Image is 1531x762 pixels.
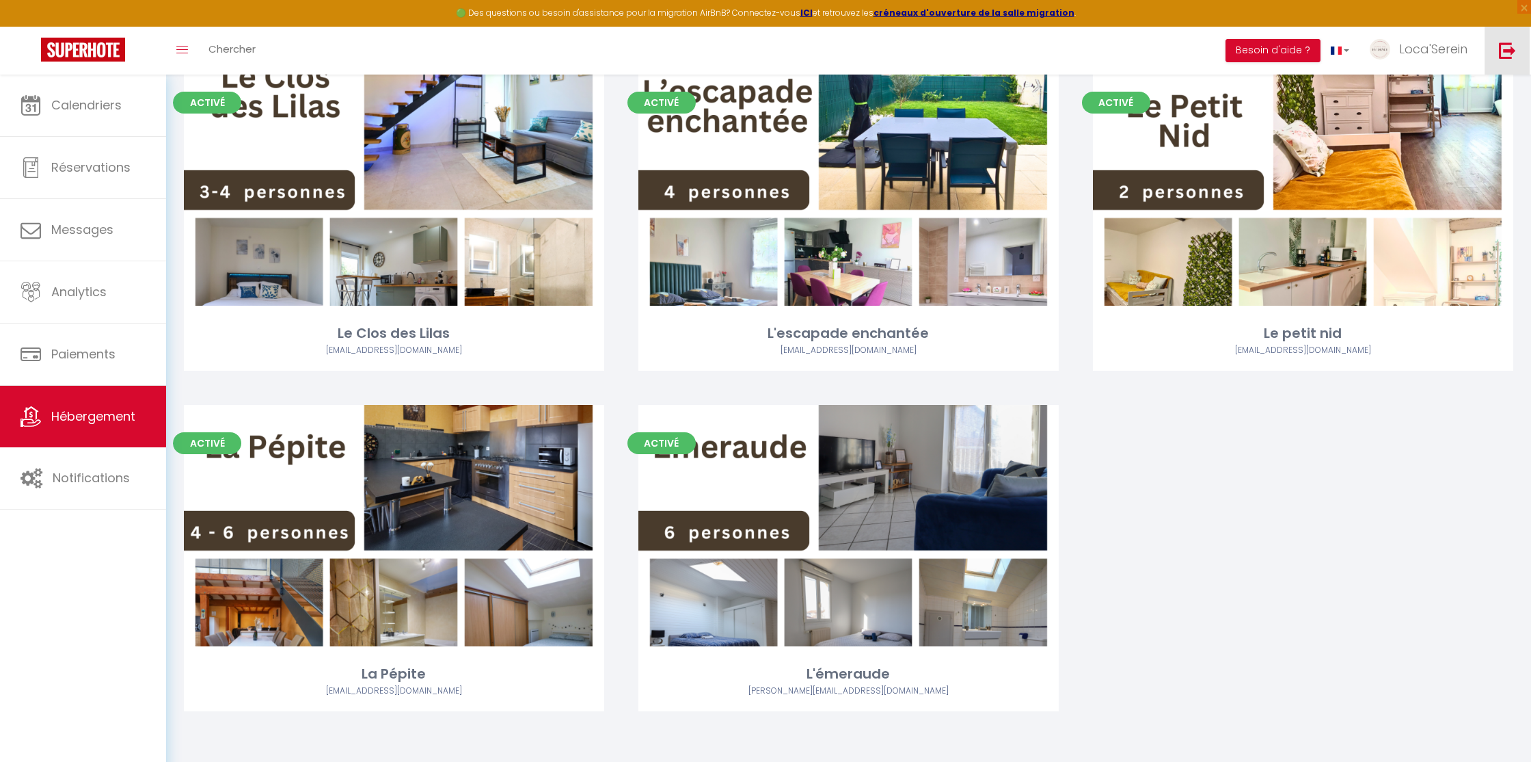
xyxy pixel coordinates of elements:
span: Réservations [51,159,131,176]
div: L'émeraude [638,664,1059,685]
div: Airbnb [638,685,1059,698]
div: Le Clos des Lilas [184,323,604,344]
button: Besoin d'aide ? [1225,39,1320,62]
div: L'escapade enchantée [638,323,1059,344]
div: Le petit nid [1093,323,1513,344]
span: Paiements [51,345,116,363]
span: Activé [627,432,696,454]
span: Activé [1082,92,1150,114]
span: Analytics [51,283,107,300]
div: Airbnb [638,344,1059,357]
span: Chercher [208,42,256,56]
img: Super Booking [41,38,125,62]
span: Activé [173,92,241,114]
a: créneaux d'ouverture de la salle migration [873,7,1074,18]
span: Calendriers [51,96,122,114]
div: La Pépite [184,664,604,685]
img: ... [1370,39,1390,60]
div: Airbnb [184,344,604,357]
span: Loca'Serein [1399,40,1467,57]
a: ... Loca'Serein [1359,27,1485,75]
img: logout [1499,42,1516,59]
div: Airbnb [1093,344,1513,357]
div: Airbnb [184,685,604,698]
span: Notifications [53,469,130,486]
button: Ouvrir le widget de chat LiveChat [11,5,52,47]
a: Chercher [198,27,266,75]
span: Activé [173,432,241,454]
span: Hébergement [51,408,135,425]
span: Messages [51,221,113,238]
a: ICI [800,7,813,18]
span: Activé [627,92,696,114]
